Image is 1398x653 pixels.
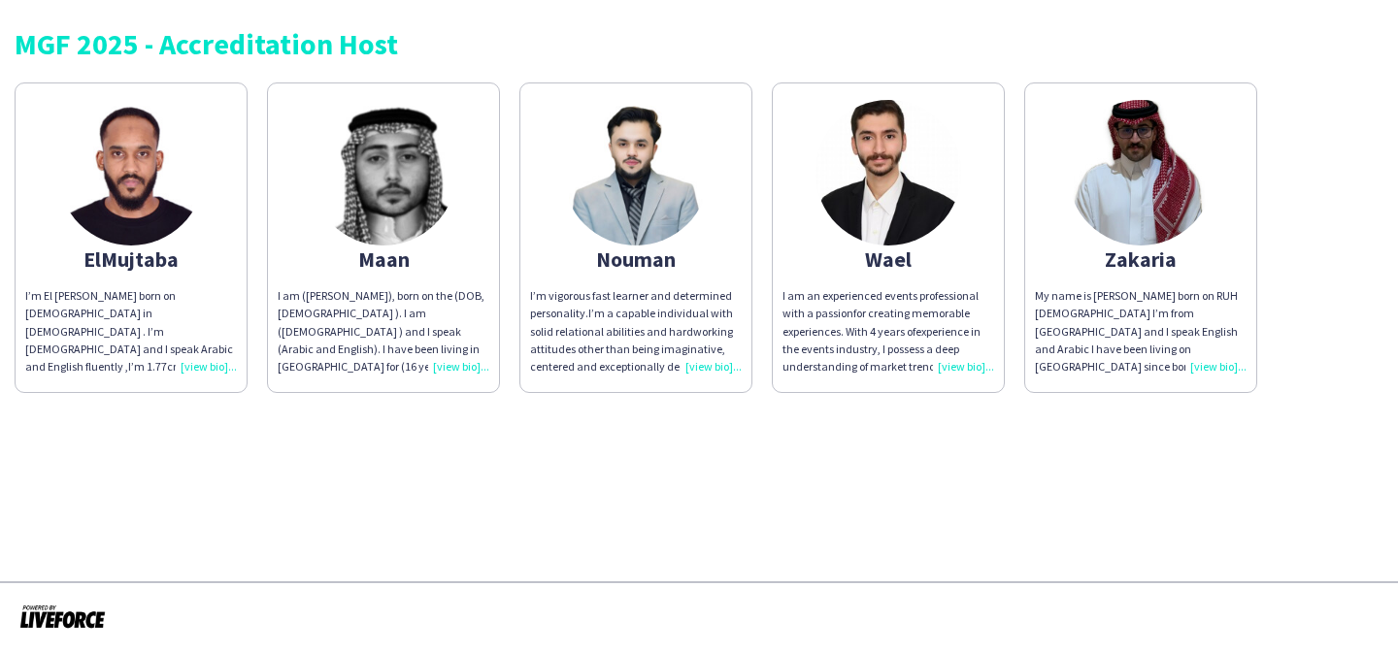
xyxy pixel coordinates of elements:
div: Maan [278,250,489,268]
div: Nouman [530,250,742,268]
img: Powered by Liveforce [19,603,106,630]
div: I am an experienced events professional with a passionfor creating memorable experiences. With 4 ... [782,287,994,375]
div: I’m El [PERSON_NAME] born on [DEMOGRAPHIC_DATA] in [DEMOGRAPHIC_DATA] . I’m [DEMOGRAPHIC_DATA] an... [25,287,237,375]
img: thumb-688673d3d3951.jpeg [563,100,709,245]
img: thumb-6741ad1bae53a.jpeg [311,100,456,245]
div: Zakaria [1035,250,1247,268]
img: thumb-686f5168f221e.jpeg [58,100,204,245]
div: I am ([PERSON_NAME]), born on the (DOB, [DEMOGRAPHIC_DATA] ). I am ([DEMOGRAPHIC_DATA] ) and I sp... [278,287,489,375]
div: Wael [782,250,994,268]
img: thumb-668bc2f15e4c1.jpeg [1068,100,1214,245]
div: ElMujtaba [25,250,237,268]
div: I’m vigorous fast learner and determined personality.I’m a capable individual with solid relation... [530,287,742,375]
div: My name is [PERSON_NAME] born on RUH [DEMOGRAPHIC_DATA] I’m from [GEOGRAPHIC_DATA] and I speak En... [1035,287,1247,375]
div: MGF 2025 - Accreditation Host [15,29,1383,58]
img: thumb-678c61c22937b.jpg [815,100,961,245]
